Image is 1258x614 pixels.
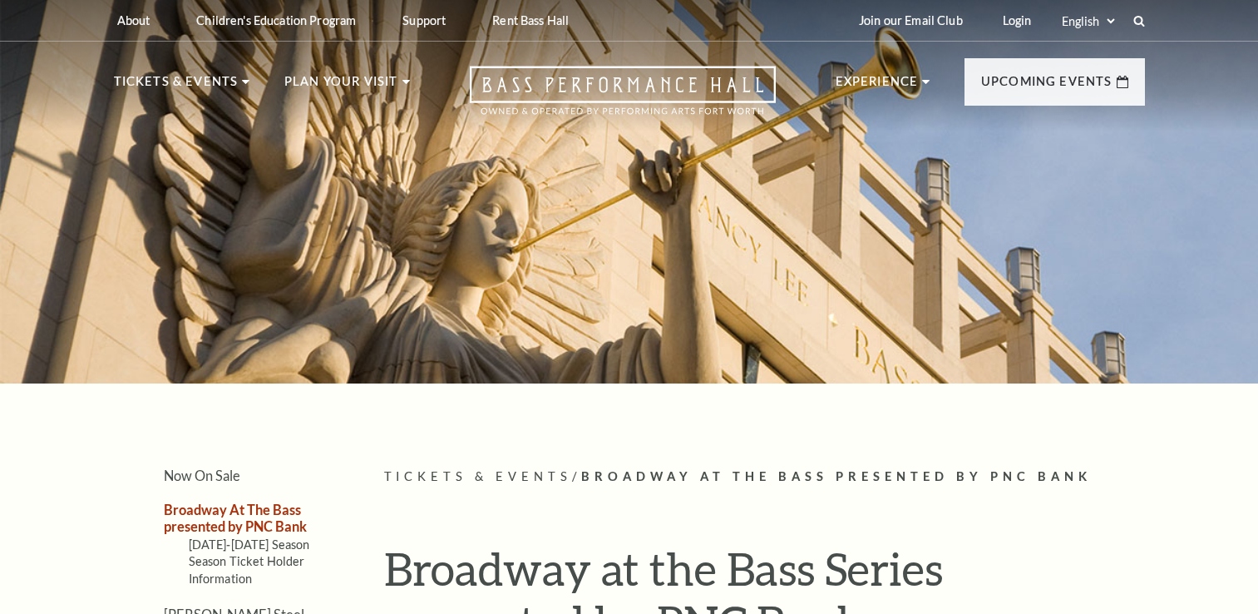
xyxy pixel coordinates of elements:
[284,72,398,102] p: Plan Your Visit
[836,72,919,102] p: Experience
[164,468,240,483] a: Now On Sale
[1058,13,1117,29] select: Select:
[196,13,356,27] p: Children's Education Program
[981,72,1112,102] p: Upcoming Events
[384,467,1145,488] p: /
[117,13,150,27] p: About
[114,72,239,102] p: Tickets & Events
[189,554,305,585] a: Season Ticket Holder Information
[384,469,573,483] span: Tickets & Events
[164,502,307,533] a: Broadway At The Bass presented by PNC Bank
[189,537,310,552] a: [DATE]-[DATE] Season
[402,13,446,27] p: Support
[581,469,1092,483] span: Broadway At The Bass presented by PNC Bank
[492,13,569,27] p: Rent Bass Hall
